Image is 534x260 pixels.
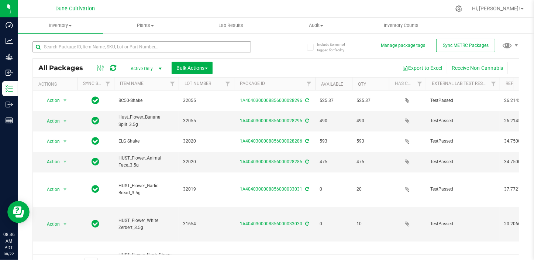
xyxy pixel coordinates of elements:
[430,158,495,165] span: TestPassed
[320,138,348,145] span: 593
[83,81,111,86] a: Sync Status
[185,81,211,86] a: Lot Number
[92,136,100,146] span: In Sync
[92,184,100,194] span: In Sync
[317,42,354,53] span: Include items not tagged for facility
[103,22,188,29] span: Plants
[430,97,495,104] span: TestPassed
[18,18,103,33] a: Inventory
[240,138,303,144] a: 1A4040300008856000028286
[120,81,144,86] a: Item Name
[488,78,500,90] a: Filter
[447,62,508,74] button: Receive Non-Cannabis
[356,220,385,227] span: 10
[240,159,303,164] a: 1A4040300008856000028285
[414,78,426,90] a: Filter
[61,157,70,167] span: select
[6,69,13,76] inline-svg: Inbound
[183,220,230,227] span: 31654
[61,95,70,106] span: select
[304,159,309,164] span: Sync from Compliance System
[118,155,174,169] span: HUST_Flower_Animal Face_3.5g
[472,6,520,11] span: Hi, [PERSON_NAME]!
[183,117,230,124] span: 32055
[166,78,179,90] a: Filter
[430,186,495,193] span: TestPassed
[92,95,100,106] span: In Sync
[92,219,100,229] span: In Sync
[61,116,70,126] span: select
[430,220,495,227] span: TestPassed
[32,41,251,52] input: Search Package ID, Item Name, SKU, Lot or Part Number...
[6,101,13,108] inline-svg: Outbound
[320,220,348,227] span: 0
[118,138,174,145] span: ELG Shake
[183,186,230,193] span: 32019
[304,138,309,144] span: Sync from Compliance System
[18,22,103,29] span: Inventory
[102,78,114,90] a: Filter
[359,18,444,33] a: Inventory Counts
[92,116,100,126] span: In Sync
[356,158,385,165] span: 475
[240,118,303,123] a: 1A4040300008856000028295
[304,98,309,103] span: Sync from Compliance System
[7,201,30,223] iframe: Resource center
[240,221,303,226] a: 1A4040300008856000033030
[61,184,70,195] span: select
[356,138,385,145] span: 593
[320,97,348,104] span: 525.37
[3,251,14,257] p: 08/22
[172,62,213,74] button: Bulk Actions
[188,18,273,33] a: Lab Results
[118,114,174,128] span: Hust_Flower_Banana Split_3.5g
[40,95,60,106] span: Action
[176,65,208,71] span: Bulk Actions
[321,82,343,87] a: Available
[118,217,174,231] span: HUST_Flower_White Zerbert_3.5g
[40,136,60,147] span: Action
[304,221,309,226] span: Sync from Compliance System
[61,136,70,147] span: select
[3,231,14,251] p: 08:36 AM PDT
[118,182,174,196] span: HUST_Flower_Garlic Bread_3.5g
[40,116,60,126] span: Action
[374,22,428,29] span: Inventory Counts
[222,78,234,90] a: Filter
[6,37,13,45] inline-svg: Analytics
[397,62,447,74] button: Export to Excel
[38,64,90,72] span: All Packages
[436,39,495,52] button: Sync METRC Packages
[320,158,348,165] span: 475
[304,118,309,123] span: Sync from Compliance System
[389,78,426,90] th: Has COA
[454,5,464,12] div: Manage settings
[40,157,60,167] span: Action
[381,42,425,49] button: Manage package tags
[356,186,385,193] span: 20
[274,22,358,29] span: Audit
[430,138,495,145] span: TestPassed
[304,187,309,192] span: Sync from Compliance System
[356,97,385,104] span: 525.37
[61,219,70,229] span: select
[6,53,13,61] inline-svg: Grow
[303,78,315,90] a: Filter
[240,98,303,103] a: 1A4040300008856000028296
[56,6,95,12] span: Dune Cultivation
[183,97,230,104] span: 32055
[183,158,230,165] span: 32020
[320,117,348,124] span: 490
[40,184,60,195] span: Action
[358,82,366,87] a: Qty
[443,43,489,48] span: Sync METRC Packages
[432,81,490,86] a: External Lab Test Result
[320,186,348,193] span: 0
[92,157,100,167] span: In Sync
[6,21,13,29] inline-svg: Dashboard
[40,219,60,229] span: Action
[6,85,13,92] inline-svg: Inventory
[118,97,174,104] span: BC50-Shake
[273,18,359,33] a: Audit
[103,18,188,33] a: Plants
